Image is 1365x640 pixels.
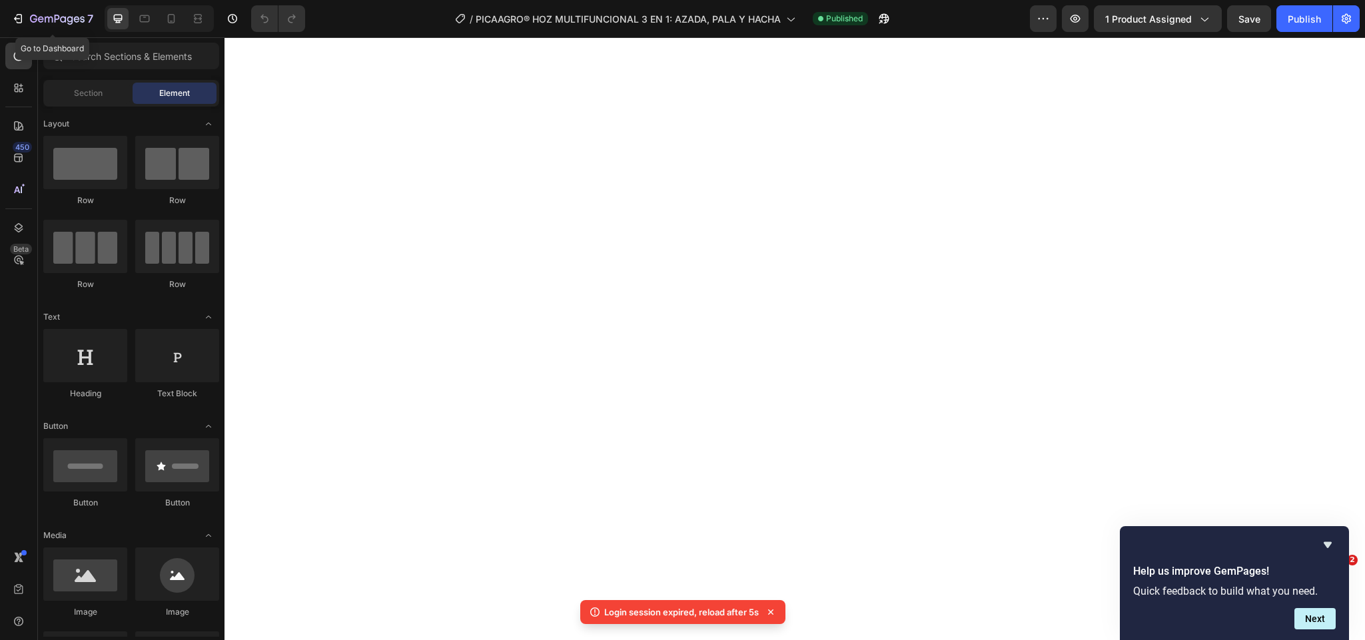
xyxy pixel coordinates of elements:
span: Published [826,13,863,25]
div: Button [43,497,127,509]
span: Toggle open [198,113,219,135]
span: Layout [43,118,69,130]
button: Hide survey [1320,537,1336,553]
input: Search Sections & Elements [43,43,219,69]
button: 7 [5,5,99,32]
span: Section [74,87,103,99]
div: Publish [1288,12,1321,26]
p: 7 [87,11,93,27]
span: Toggle open [198,416,219,437]
h2: Help us improve GemPages! [1133,563,1336,579]
div: Image [135,606,219,618]
span: Element [159,87,190,99]
button: Publish [1276,5,1332,32]
iframe: Design area [225,37,1365,640]
span: 2 [1347,555,1358,565]
span: Text [43,311,60,323]
div: Row [135,194,219,206]
span: / [470,12,473,26]
div: Button [135,497,219,509]
div: Undo/Redo [251,5,305,32]
div: 450 [13,142,32,153]
div: Image [43,606,127,618]
p: Quick feedback to build what you need. [1133,585,1336,597]
div: Help us improve GemPages! [1133,537,1336,629]
div: Row [43,194,127,206]
button: Next question [1294,608,1336,629]
span: Toggle open [198,525,219,546]
p: Login session expired, reload after 5s [604,605,759,619]
button: 1 product assigned [1094,5,1222,32]
div: Heading [43,388,127,400]
span: Media [43,529,67,541]
div: Row [135,278,219,290]
span: Toggle open [198,306,219,328]
button: Save [1227,5,1271,32]
span: 1 product assigned [1105,12,1192,26]
div: Text Block [135,388,219,400]
div: Beta [10,244,32,254]
span: Button [43,420,68,432]
span: PICAAGRO® HOZ MULTIFUNCIONAL 3 EN 1: AZADA, PALA Y HACHA [476,12,781,26]
div: Row [43,278,127,290]
span: Save [1238,13,1260,25]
